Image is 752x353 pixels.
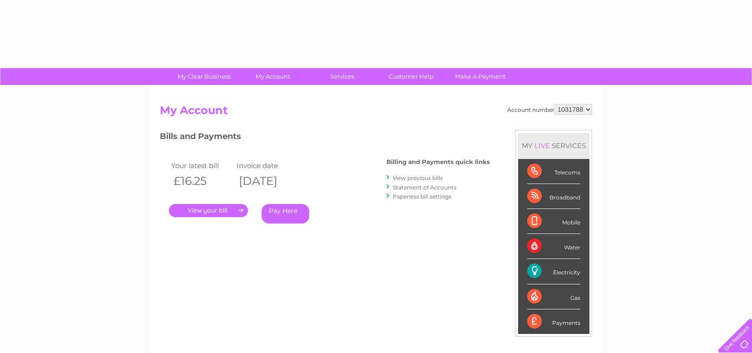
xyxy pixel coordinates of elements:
div: Mobile [527,209,580,234]
div: Account number [507,104,592,115]
div: MY SERVICES [518,133,589,159]
h3: Bills and Payments [160,130,490,146]
a: My Clear Business [167,68,242,85]
div: Telecoms [527,159,580,184]
a: . [169,204,248,217]
h2: My Account [160,104,592,121]
div: LIVE [533,141,552,150]
td: Invoice date [234,159,300,172]
div: Water [527,234,580,259]
a: Customer Help [374,68,449,85]
a: Pay Here [262,204,309,224]
a: Services [305,68,380,85]
h4: Billing and Payments quick links [386,159,490,165]
div: Payments [527,309,580,334]
a: Paperless bill settings [393,193,451,200]
a: Statement of Accounts [393,184,456,191]
a: Make A Payment [443,68,518,85]
th: [DATE] [234,172,300,190]
th: £16.25 [169,172,234,190]
td: Your latest bill [169,159,234,172]
a: My Account [236,68,311,85]
div: Electricity [527,259,580,284]
a: View previous bills [393,174,443,181]
div: Broadband [527,184,580,209]
div: Gas [527,284,580,309]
